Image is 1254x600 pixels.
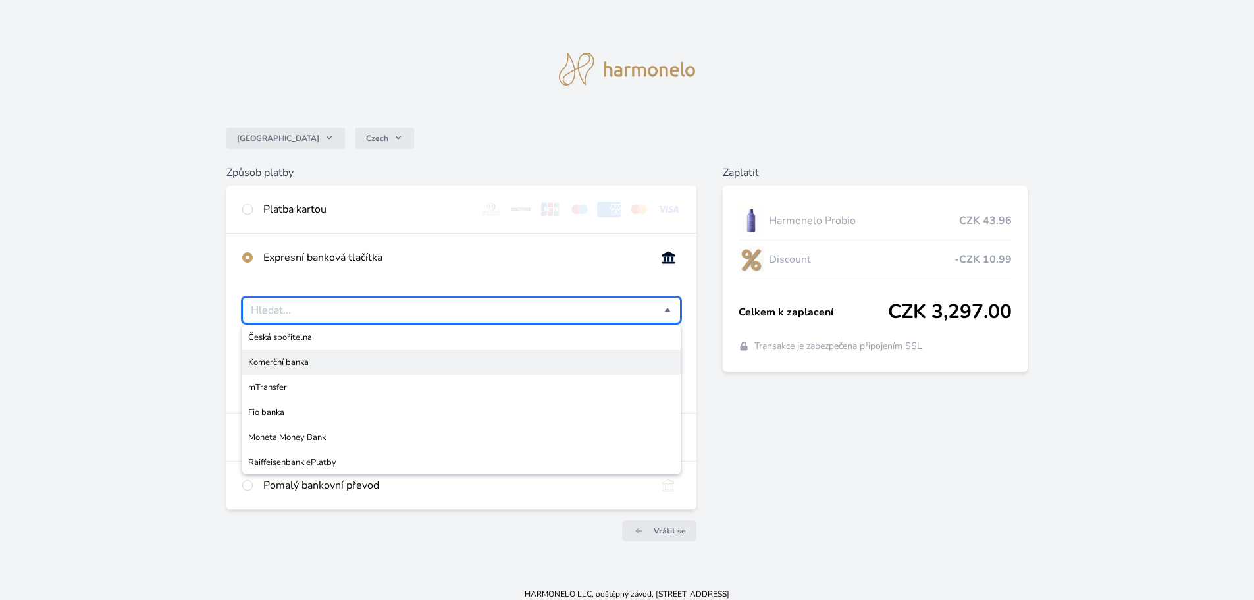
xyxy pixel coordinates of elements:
[622,520,696,541] a: Vrátit se
[251,302,664,318] input: Česká spořitelnaKomerční bankamTransferFio bankaMoneta Money BankRaiffeisenbank ePlatby
[242,297,681,323] div: Vyberte svou banku
[567,202,592,217] img: maestro.svg
[355,128,414,149] button: Czech
[656,202,681,217] img: visa.svg
[888,300,1012,324] span: CZK 3,297.00
[559,53,696,86] img: logo.svg
[627,202,651,217] img: mc.svg
[248,356,675,369] span: Komerční banka
[656,250,681,265] img: onlineBanking_CZ.svg
[739,304,888,320] span: Celkem k zaplacení
[769,252,954,267] span: Discount
[509,202,533,217] img: discover.svg
[248,331,675,344] span: Česká spořitelna
[248,431,675,444] span: Moneta Money Bank
[263,477,646,493] div: Pomalý bankovní převod
[263,250,646,265] div: Expresní banková tlačítka
[597,202,621,217] img: amex.svg
[769,213,959,229] span: Harmonelo Probio
[954,252,1012,267] span: -CZK 10.99
[654,526,686,536] span: Vrátit se
[739,243,764,276] img: discount-lo.png
[248,456,675,469] span: Raiffeisenbank ePlatby
[226,128,345,149] button: [GEOGRAPHIC_DATA]
[656,477,681,493] img: bankTransfer_IBAN.svg
[248,406,675,419] span: Fio banka
[754,340,922,353] span: Transakce je zabezpečena připojením SSL
[479,202,504,217] img: diners.svg
[248,381,675,394] span: mTransfer
[538,202,563,217] img: jcb.svg
[959,213,1012,229] span: CZK 43.96
[263,202,469,217] div: Platba kartou
[366,133,388,144] span: Czech
[723,165,1028,180] h6: Zaplatit
[226,165,696,180] h6: Způsob platby
[739,204,764,237] img: CLEAN_PROBIO_se_stinem_x-lo.jpg
[237,133,319,144] span: [GEOGRAPHIC_DATA]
